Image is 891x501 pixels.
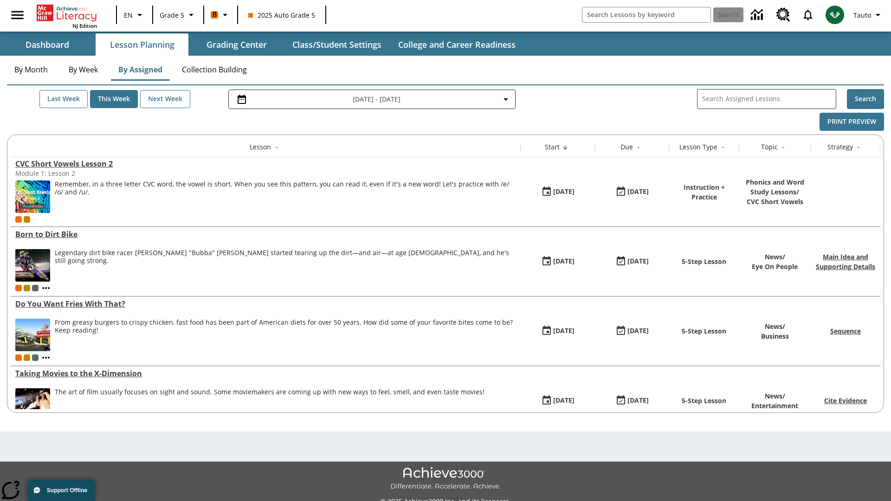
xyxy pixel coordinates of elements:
[796,3,820,27] a: Notifications
[752,252,798,262] p: News /
[545,142,560,152] div: Start
[717,142,729,153] button: Sort
[55,388,484,421] div: The art of film usually focuses on sight and sound. Some moviemakers are coming up with new ways ...
[40,283,52,294] button: Show more classes
[15,229,516,239] a: Born to Dirt Bike, Lessons
[60,58,106,81] button: By Week
[4,1,31,29] button: Open side menu
[390,467,501,491] img: Achieve3000 Differentiate Accelerate Achieve
[745,2,771,28] a: Data Center
[820,3,850,27] button: Select a new avatar
[213,9,217,20] span: B
[743,177,806,197] p: Phonics and Word Study Lessons /
[285,33,389,56] button: Class/Student Settings
[55,319,516,334] div: From greasy burgers to crispy chicken, fast food has been part of American diets for over 50 year...
[612,392,652,410] button: 08/24/25: Last day the lesson can be accessed
[15,299,516,309] div: Do You Want Fries With That?
[32,354,39,361] div: OL 2025 Auto Grade 6
[560,142,571,153] button: Sort
[24,354,30,361] div: New 2025 class
[271,142,282,153] button: Sort
[55,319,516,351] span: From greasy burgers to crispy chicken, fast food has been part of American diets for over 50 year...
[553,256,575,267] div: [DATE]
[40,352,52,363] button: Show more classes
[820,113,884,131] button: Print Preview
[850,6,887,23] button: Profile/Settings
[853,142,864,153] button: Sort
[761,321,789,331] p: News /
[15,299,516,309] a: Do You Want Fries With That?, Lessons
[140,90,190,108] button: Next Week
[32,285,39,291] span: OL 2025 Auto Grade 6
[156,6,200,23] button: Grade: Grade 5, Select a grade
[232,94,511,105] button: Select the date range menu item
[679,142,717,152] div: Lesson Type
[207,6,234,23] button: Boost Class color is orange. Change class color
[682,257,726,266] p: 5-Step Lesson
[15,354,22,361] div: Current Class
[827,142,853,152] div: Strategy
[702,92,836,106] input: Search Assigned Lessons
[627,325,649,337] div: [DATE]
[15,285,22,291] div: Current Class
[778,142,789,153] button: Sort
[674,182,734,202] p: Instruction + Practice
[55,388,484,396] p: The art of film usually focuses on sight and sound. Some moviemakers are coming up with new ways ...
[612,183,652,201] button: 08/25/25: Last day the lesson can be accessed
[538,392,578,410] button: 08/24/25: First time the lesson was available
[55,249,516,282] span: Legendary dirt bike racer James "Bubba" Stewart started tearing up the dirt—and air—at age 4, and...
[72,22,97,29] span: NJ Edition
[751,391,798,401] p: News /
[28,480,95,501] button: Support Offline
[15,368,516,379] a: Taking Movies to the X-Dimension, Lessons
[174,58,254,81] button: Collection Building
[830,327,861,335] a: Sequence
[553,395,575,406] div: [DATE]
[582,7,710,22] input: search field
[620,142,633,152] div: Due
[682,396,726,405] p: 5-Step Lesson
[538,322,578,340] button: 08/24/25: First time the lesson was available
[816,252,875,271] a: Main Idea and Supporting Details
[612,253,652,270] button: 08/24/25: Last day the lesson can be accessed
[353,94,400,104] span: [DATE] - [DATE]
[853,10,871,20] span: Tauto
[24,285,30,291] div: New 2025 class
[39,90,88,108] button: Last Week
[612,322,652,340] button: 08/24/25: Last day the lesson can be accessed
[500,94,511,105] svg: Collapse Date Range Filter
[15,368,516,379] div: Taking Movies to the X-Dimension
[627,395,649,406] div: [DATE]
[761,331,789,341] p: Business
[37,4,97,22] a: Home
[538,253,578,270] button: 08/24/25: First time the lesson was available
[627,256,649,267] div: [DATE]
[682,326,726,336] p: 5-Step Lesson
[120,6,149,23] button: Language: EN, Select a language
[15,159,516,169] div: CVC Short Vowels Lesson 2
[15,216,22,223] span: Current Class
[553,325,575,337] div: [DATE]
[190,33,283,56] button: Grading Center
[633,142,644,153] button: Sort
[55,249,516,265] div: Legendary dirt bike racer [PERSON_NAME] "Bubba" [PERSON_NAME] started tearing up the dirt—and air...
[553,186,575,198] div: [DATE]
[24,216,30,223] div: New 2025 class
[743,197,806,206] p: CVC Short Vowels
[15,229,516,239] div: Born to Dirt Bike
[15,159,516,169] a: CVC Short Vowels Lesson 2, Lessons
[771,2,796,27] a: Resource Center, Will open in new tab
[96,33,188,56] button: Lesson Planning
[847,89,884,109] button: Search
[15,180,50,213] img: CVC Short Vowels Lesson 2.
[752,262,798,271] p: Eye On People
[761,142,778,152] div: Topic
[55,180,516,213] div: Remember, in a three letter CVC word, the vowel is short. When you see this pattern, you can read...
[627,186,649,198] div: [DATE]
[90,90,138,108] button: This Week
